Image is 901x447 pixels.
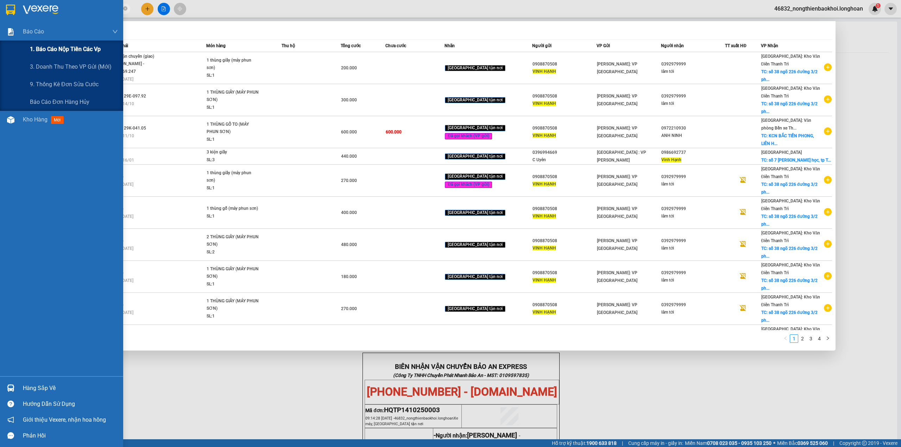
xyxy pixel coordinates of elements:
span: 3. Doanh Thu theo VP Gửi (mới) [30,62,112,71]
a: 3 [807,335,815,342]
span: 1. Báo cáo nộp tiền các vp [30,45,101,53]
span: [DATE] [102,14,122,21]
span: [GEOGRAPHIC_DATA]: Kho Văn Điển Thanh Trì [761,166,820,179]
span: Đã gọi khách (VP gửi) [445,133,492,139]
span: [PERSON_NAME]: VP [GEOGRAPHIC_DATA] [597,126,637,138]
span: Món hàng [206,43,226,48]
div: 0908870508 [533,93,596,100]
li: 4 [815,334,824,343]
span: Trên xe 29K-041.05 [109,126,146,131]
button: right [824,334,832,343]
span: [GEOGRAPHIC_DATA]: Văn phòng Bến xe Th... [761,118,812,131]
div: SL: 1 [207,281,259,288]
span: Chưa cước [385,43,406,48]
span: [GEOGRAPHIC_DATA]: Kho Văn Điển Thanh Trì [761,263,820,275]
strong: MST: [99,33,112,39]
span: 480.000 [341,242,357,247]
div: lâm tới [661,213,725,220]
span: 600.000 [386,130,402,134]
span: [GEOGRAPHIC_DATA] [761,150,802,155]
span: close-circle [123,6,127,12]
div: 0392979999 [661,269,725,277]
span: Vinh Hạnh [661,157,681,162]
li: 1 [790,334,798,343]
div: 0972210930 [661,125,725,132]
li: Previous Page [781,334,790,343]
span: TC: số 7 [PERSON_NAME] học, tp T... [761,158,831,163]
span: 600.000 [341,130,357,134]
div: Hàng sắp về [23,383,118,394]
div: 1 thùng giấy (máy phun sơn) [207,169,259,184]
span: plus-circle [824,208,832,216]
div: lâm tới [661,100,725,107]
span: [GEOGRAPHIC_DATA] tận nơi [445,306,505,312]
span: [PERSON_NAME]: VP [GEOGRAPHIC_DATA] [597,94,637,106]
span: 400.000 [341,210,357,215]
div: 2 THÙNG GIẤY (MÁY PHUN SƠN) [207,233,259,248]
a: 2 [799,335,806,342]
span: [GEOGRAPHIC_DATA] tận nơi [445,242,505,248]
span: plus-circle [824,272,832,280]
span: TC: số 38 ngõ 226 đường 3/2 ph... [761,310,818,323]
span: [GEOGRAPHIC_DATA]: Kho Văn Điển Thanh Trì [761,199,820,211]
span: plus-circle [824,240,832,248]
span: Giới thiệu Vexere, nhận hoa hồng [23,415,106,424]
div: 0908870508 [533,237,596,245]
span: Nhãn [445,43,455,48]
li: 2 [798,334,807,343]
div: lâm tới [661,68,725,75]
div: C Uyên [533,156,596,164]
span: TC: KCN BẮC TIỀN PHONG, LIÊN H... [761,133,814,146]
span: question-circle [7,401,14,407]
div: ANH NINH [661,132,725,139]
span: plus-circle [824,176,832,184]
span: Người nhận [661,43,684,48]
div: 1 THÙNG GIẤY (MÁY PHUN SƠN) [207,89,259,104]
span: [GEOGRAPHIC_DATA]: Kho Văn Điển Thanh Trì [761,54,820,67]
div: 1 THÙNG GIẤY (MÁY PHUN SƠN) [207,297,259,313]
span: VP Gửi [597,43,610,48]
span: 200.000 [341,65,357,70]
li: Next Page [824,334,832,343]
div: Hướng dẫn sử dụng [23,399,118,409]
div: 0392979999 [661,205,725,213]
span: [GEOGRAPHIC_DATA] tận nơi [445,210,505,216]
span: plus-circle [824,95,832,103]
span: notification [7,416,14,423]
span: TC: số 38 ngõ 226 đường 3/2 ph... [761,101,818,114]
div: [PERSON_NAME] - 0366.969.247 [109,60,162,75]
div: SL: 1 [207,213,259,220]
a: 4 [815,335,823,342]
span: [GEOGRAPHIC_DATA] : VP [PERSON_NAME] [597,150,646,163]
span: [GEOGRAPHIC_DATA]: Kho Văn Điển Thanh Trì [761,231,820,243]
strong: PHIẾU DÁN LÊN HÀNG [27,3,120,13]
span: [GEOGRAPHIC_DATA] tận nơi [445,174,505,180]
div: 0986692737 [661,149,725,156]
li: 3 [807,334,815,343]
span: VINH HẠNH [533,214,556,219]
div: SL: 1 [207,72,259,80]
img: warehouse-icon [7,116,14,124]
div: 0908870508 [533,61,596,68]
div: 1 thùng giấy (máy phun sơn) [207,57,259,72]
span: right [826,336,830,340]
span: 0109597835 [99,33,143,39]
span: 9. Thống kê đơn sửa cước [30,80,99,89]
span: [GEOGRAPHIC_DATA] tận nơi [445,97,505,103]
span: 270.000 [341,178,357,183]
span: VINH HẠNH [533,182,556,187]
span: TT xuất HĐ [725,43,746,48]
span: 270.000 [341,306,357,311]
div: SL: 1 [207,313,259,320]
div: 0908870508 [533,205,596,213]
span: TC: số 38 ngõ 226 đường 3/2 ph... [761,69,818,82]
span: [PHONE_NUMBER] [3,30,53,43]
span: Thu hộ [282,43,295,48]
div: 1 THÙNG GIẤY (MÁY PHUN SƠN) [207,329,259,345]
span: TC: số 38 ngõ 226 đường 3/2 ph... [761,214,818,227]
div: SL: 1 [207,104,259,112]
div: 1 THÙNG GỖ TO (MÁY PHUN SƠN) [207,121,259,136]
div: lâm tới [661,277,725,284]
div: SL: 3 [207,156,259,164]
span: plus-circle [824,63,832,71]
